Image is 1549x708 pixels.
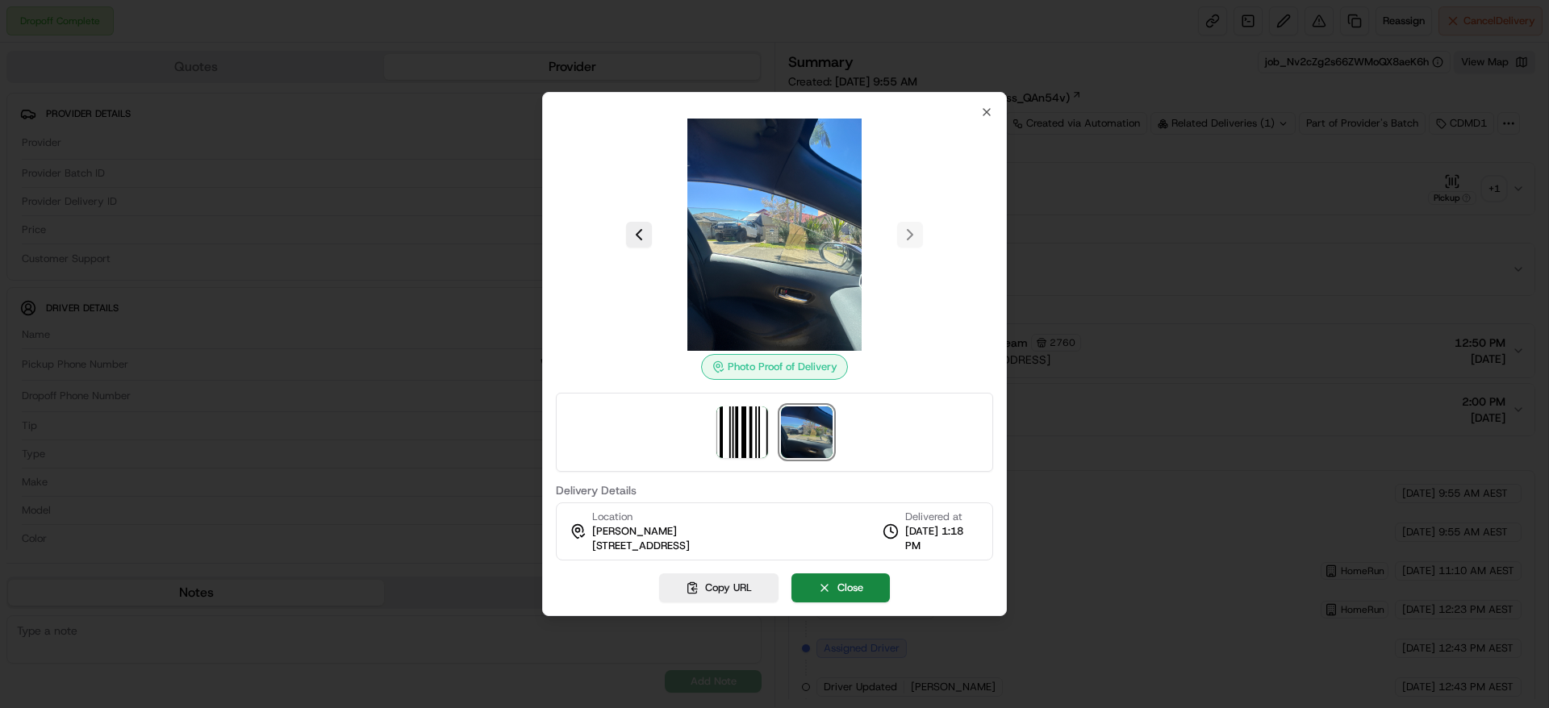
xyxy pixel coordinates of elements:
[556,485,993,496] label: Delivery Details
[905,510,979,524] span: Delivered at
[791,573,890,602] button: Close
[658,119,891,351] img: photo_proof_of_delivery image
[592,524,677,539] span: [PERSON_NAME]
[659,573,779,602] button: Copy URL
[905,524,979,553] span: [DATE] 1:18 PM
[701,354,848,380] div: Photo Proof of Delivery
[592,539,690,553] span: [STREET_ADDRESS]
[716,406,768,458] img: barcode_scan_on_pickup image
[592,510,633,524] span: Location
[781,406,833,458] img: photo_proof_of_delivery image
